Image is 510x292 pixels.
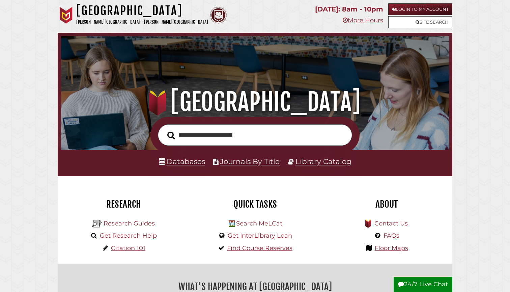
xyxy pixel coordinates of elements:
[326,198,447,210] h2: About
[164,130,178,141] button: Search
[220,157,280,166] a: Journals By Title
[228,232,292,239] a: Get InterLibrary Loan
[295,157,351,166] a: Library Catalog
[374,220,408,227] a: Contact Us
[69,87,442,117] h1: [GEOGRAPHIC_DATA]
[343,17,383,24] a: More Hours
[100,232,157,239] a: Get Research Help
[58,7,75,24] img: Calvin University
[111,244,145,252] a: Citation 101
[76,18,208,26] p: [PERSON_NAME][GEOGRAPHIC_DATA] | [PERSON_NAME][GEOGRAPHIC_DATA]
[388,3,452,15] a: Login to My Account
[104,220,155,227] a: Research Guides
[63,198,184,210] h2: Research
[229,220,235,227] img: Hekman Library Logo
[92,219,102,229] img: Hekman Library Logo
[76,3,208,18] h1: [GEOGRAPHIC_DATA]
[227,244,292,252] a: Find Course Reserves
[384,232,399,239] a: FAQs
[388,16,452,28] a: Site Search
[236,220,282,227] a: Search MeLCat
[167,131,175,139] i: Search
[194,198,316,210] h2: Quick Tasks
[375,244,408,252] a: Floor Maps
[210,7,227,24] img: Calvin Theological Seminary
[159,157,205,166] a: Databases
[315,3,383,15] p: [DATE]: 8am - 10pm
